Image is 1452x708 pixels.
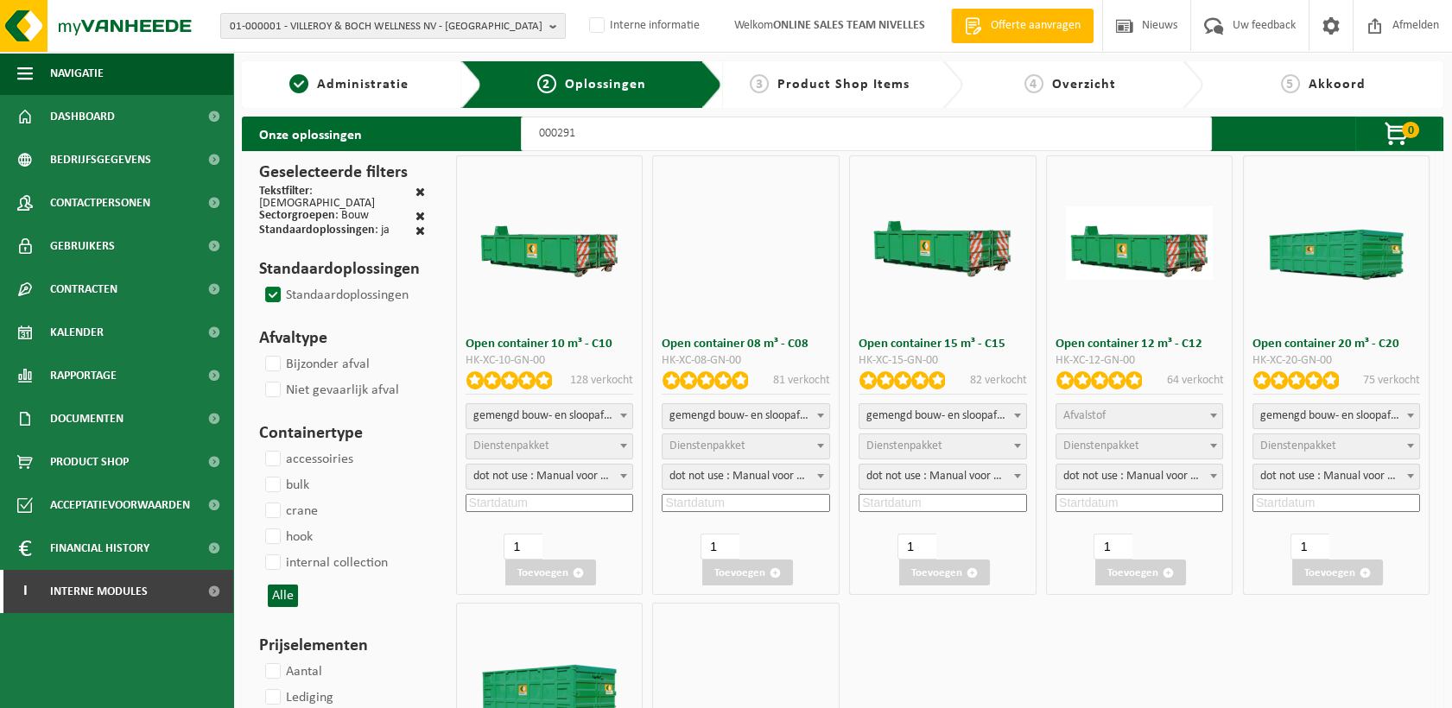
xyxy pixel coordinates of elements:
span: gemengd bouw- en sloopafval (inert en niet inert) [1253,404,1419,428]
span: Dienstenpakket [669,439,745,452]
span: Dienstenpakket [1063,439,1139,452]
span: Product Shop [50,440,129,484]
div: HK-XC-12-GN-00 [1056,355,1223,367]
span: dot not use : Manual voor MyVanheede [662,464,829,490]
span: Dashboard [50,95,115,138]
span: Overzicht [1052,78,1116,92]
span: 4 [1024,74,1043,93]
span: 5 [1281,74,1300,93]
button: 0 [1355,117,1442,151]
p: 81 verkocht [773,371,830,389]
span: dot not use : Manual voor MyVanheede [466,465,632,489]
span: 3 [750,74,769,93]
span: Dienstenpakket [473,439,549,452]
span: Kalender [50,311,104,354]
button: Toevoegen [702,559,793,585]
span: gemengd bouw- en sloopafval (inert en niet inert) [466,403,633,429]
span: I [17,570,33,613]
span: Sectorgroepen [259,209,335,222]
h3: Containertype [259,420,425,446]
input: Zoeken [521,117,1212,151]
span: Tekstfilter [259,185,309,198]
button: 01-000001 - VILLEROY & BOCH WELLNESS NV - [GEOGRAPHIC_DATA] [220,13,566,39]
input: 1 [1094,534,1132,559]
a: 5Akkoord [1212,74,1435,95]
h3: Open container 08 m³ - C08 [662,338,829,351]
input: Startdatum [662,494,829,512]
label: crane [262,498,318,524]
input: Startdatum [1056,494,1223,512]
a: 1Administratie [250,74,447,95]
button: Toevoegen [505,559,596,585]
span: Dienstenpakket [1260,439,1336,452]
span: dot not use : Manual voor MyVanheede [859,464,1026,490]
img: HK-XC-20-GN-00 [1263,206,1410,280]
span: Dienstenpakket [866,439,942,452]
span: Financial History [50,527,149,570]
input: 1 [1290,534,1329,559]
input: Startdatum [859,494,1026,512]
span: Contracten [50,268,117,311]
span: dot not use : Manual voor MyVanheede [663,465,828,489]
span: Standaardoplossingen [259,224,375,237]
input: 1 [504,534,542,559]
label: Interne informatie [586,13,700,39]
button: Toevoegen [899,559,990,585]
img: HK-XC-15-GN-00 [869,206,1016,280]
span: Bedrijfsgegevens [50,138,151,181]
h3: Standaardoplossingen [259,256,425,282]
p: 82 verkocht [970,371,1027,389]
p: 75 verkocht [1363,371,1420,389]
span: Gebruikers [50,224,115,268]
h2: Onze oplossingen [242,117,379,151]
strong: ONLINE SALES TEAM NIVELLES [773,19,925,32]
span: 1 [289,74,308,93]
span: 2 [537,74,556,93]
h3: Geselecteerde filters [259,160,425,186]
button: Alle [268,585,298,607]
span: dot not use : Manual voor MyVanheede [859,465,1025,489]
span: 01-000001 - VILLEROY & BOCH WELLNESS NV - [GEOGRAPHIC_DATA] [230,14,542,40]
div: : Bouw [259,210,369,224]
span: gemengd bouw- en sloopafval (inert en niet inert) [859,404,1025,428]
span: dot not use : Manual voor MyVanheede [466,464,633,490]
label: Aantal [262,659,322,685]
a: 4Overzicht [972,74,1169,95]
span: dot not use : Manual voor MyVanheede [1252,464,1420,490]
div: HK-XC-20-GN-00 [1252,355,1420,367]
div: : ja [259,224,390,239]
input: Startdatum [1252,494,1420,512]
a: 2Oplossingen [495,74,688,95]
h3: Open container 20 m³ - C20 [1252,338,1420,351]
h3: Afvaltype [259,326,425,351]
span: gemengd bouw- en sloopafval (inert en niet inert) [662,403,829,429]
button: Toevoegen [1095,559,1186,585]
span: Acceptatievoorwaarden [50,484,190,527]
h3: Prijselementen [259,633,425,659]
label: internal collection [262,550,388,576]
h3: Open container 15 m³ - C15 [859,338,1026,351]
span: Administratie [317,78,409,92]
label: Standaardoplossingen [262,282,409,308]
span: Interne modules [50,570,148,613]
span: Akkoord [1309,78,1366,92]
span: gemengd bouw- en sloopafval (inert en niet inert) [466,404,632,428]
input: 1 [897,534,936,559]
label: hook [262,524,313,550]
label: Bijzonder afval [262,351,370,377]
div: : [DEMOGRAPHIC_DATA] [259,186,415,210]
a: Offerte aanvragen [951,9,1094,43]
label: Niet gevaarlijk afval [262,377,399,403]
span: 0 [1402,122,1419,138]
div: HK-XC-15-GN-00 [859,355,1026,367]
img: HK-XC-10-GN-00 [476,206,623,280]
span: Navigatie [50,52,104,95]
span: Offerte aanvragen [986,17,1085,35]
p: 128 verkocht [570,371,633,389]
span: dot not use : Manual voor MyVanheede [1253,465,1419,489]
img: HK-XC-12-GN-00 [1066,206,1213,280]
span: gemengd bouw- en sloopafval (inert en niet inert) [859,403,1026,429]
span: Product Shop Items [777,78,910,92]
div: HK-XC-08-GN-00 [662,355,829,367]
span: Oplossingen [565,78,646,92]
